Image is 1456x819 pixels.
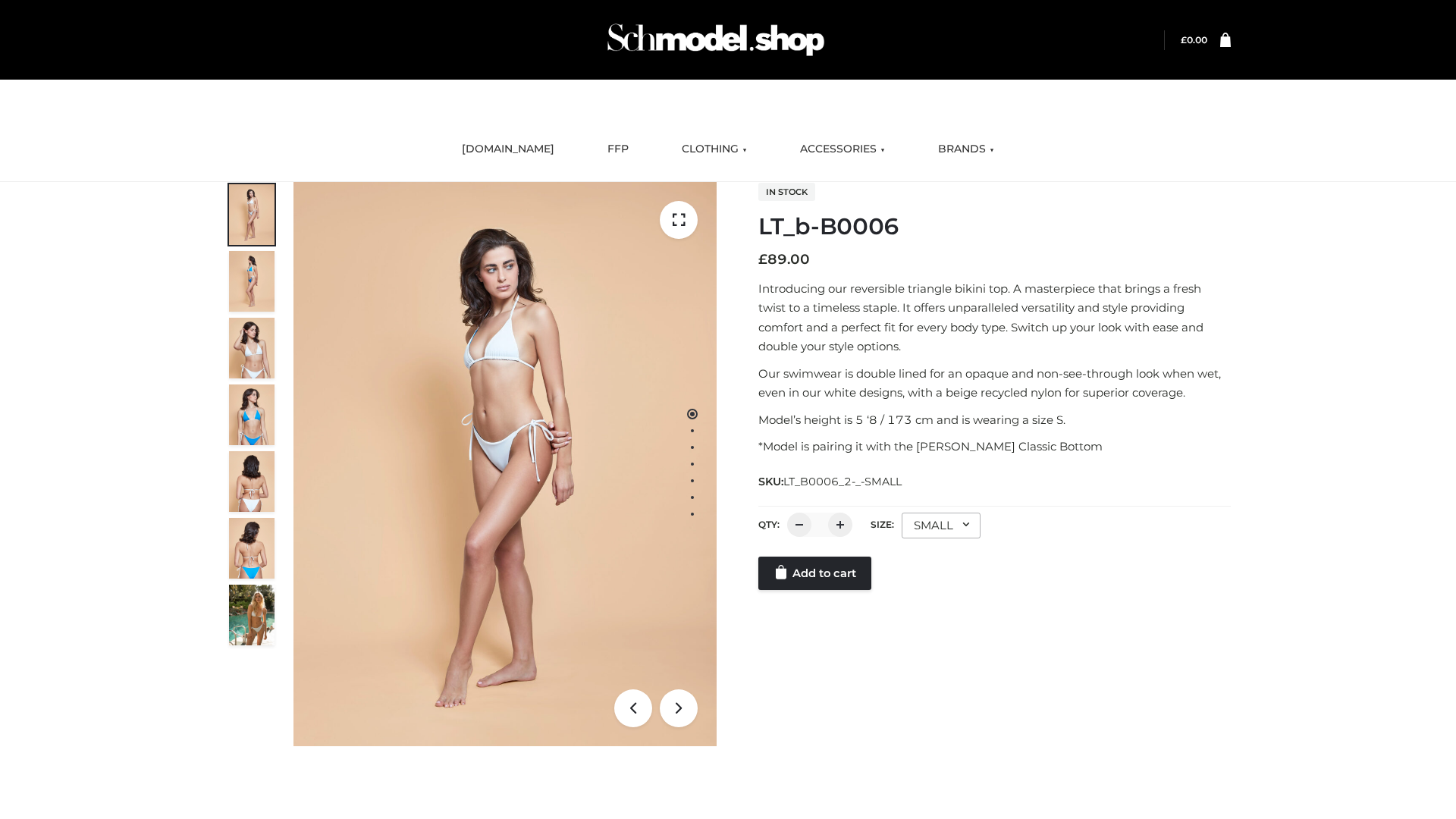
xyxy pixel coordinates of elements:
a: BRANDS [927,133,1006,166]
a: £0.00 [1181,34,1207,45]
img: ArielClassicBikiniTop_CloudNine_AzureSky_OW114ECO_4-scaled.jpg [229,384,275,445]
a: FFP [596,133,640,166]
a: Add to cart [758,557,871,590]
img: ArielClassicBikiniTop_CloudNine_AzureSky_OW114ECO_3-scaled.jpg [229,318,275,378]
a: [DOMAIN_NAME] [450,133,566,166]
img: ArielClassicBikiniTop_CloudNine_AzureSky_OW114ECO_8-scaled.jpg [229,518,275,579]
bdi: 89.00 [758,251,810,268]
h1: LT_b-B0006 [758,213,1231,240]
p: Model’s height is 5 ‘8 / 173 cm and is wearing a size S. [758,410,1231,430]
a: CLOTHING [670,133,758,166]
img: Schmodel Admin 964 [602,10,830,70]
bdi: 0.00 [1181,34,1207,45]
img: ArielClassicBikiniTop_CloudNine_AzureSky_OW114ECO_2-scaled.jpg [229,251,275,312]
img: ArielClassicBikiniTop_CloudNine_AzureSky_OW114ECO_1-scaled.jpg [229,184,275,245]
span: In stock [758,183,815,201]
p: Introducing our reversible triangle bikini top. A masterpiece that brings a fresh twist to a time... [758,279,1231,356]
span: £ [758,251,767,268]
a: ACCESSORIES [789,133,896,166]
img: Arieltop_CloudNine_AzureSky2.jpg [229,585,275,645]
label: Size: [871,519,894,530]
p: Our swimwear is double lined for an opaque and non-see-through look when wet, even in our white d... [758,364,1231,403]
span: LT_B0006_2-_-SMALL [783,475,902,488]
img: ArielClassicBikiniTop_CloudNine_AzureSky_OW114ECO_7-scaled.jpg [229,451,275,512]
div: SMALL [902,513,981,538]
span: £ [1181,34,1187,45]
label: QTY: [758,519,780,530]
p: *Model is pairing it with the [PERSON_NAME] Classic Bottom [758,437,1231,457]
span: SKU: [758,472,903,491]
img: ArielClassicBikiniTop_CloudNine_AzureSky_OW114ECO_1 [293,182,717,746]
